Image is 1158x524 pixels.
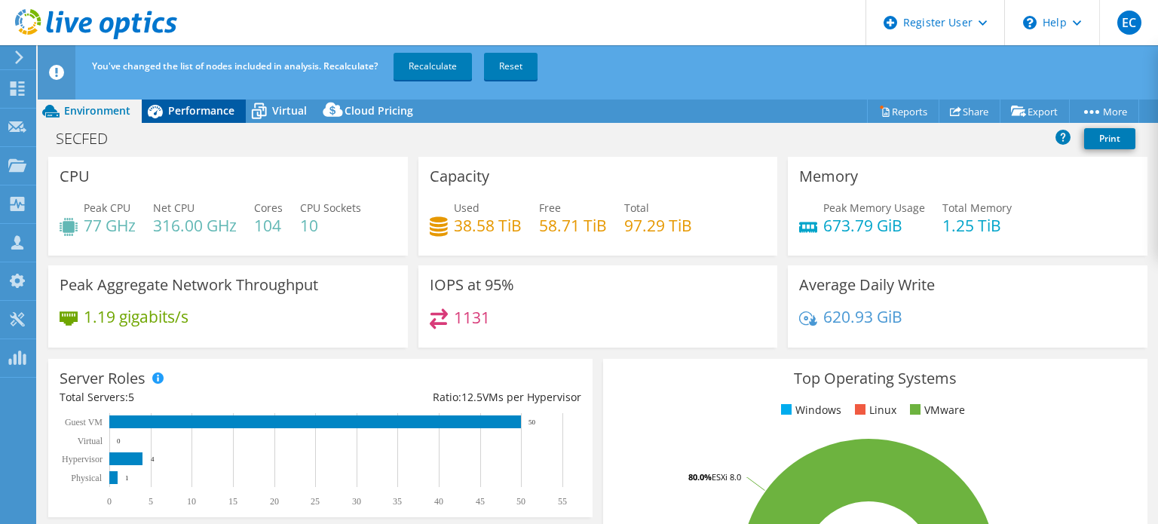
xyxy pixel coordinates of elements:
a: Print [1084,128,1135,149]
text: 25 [311,496,320,507]
span: Virtual [272,103,307,118]
h4: 673.79 GiB [823,217,925,234]
h4: 77 GHz [84,217,136,234]
span: You've changed the list of nodes included in analysis. Recalculate? [92,60,378,72]
text: 30 [352,496,361,507]
h4: 104 [254,217,283,234]
h3: Server Roles [60,370,146,387]
h3: IOPS at 95% [430,277,514,293]
h4: 1131 [454,309,490,326]
a: Reports [867,100,939,123]
text: Physical [71,473,102,483]
text: 0 [107,496,112,507]
h3: Capacity [430,168,489,185]
a: Reset [484,53,538,80]
h1: SECFED [49,130,131,147]
h4: 97.29 TiB [624,217,692,234]
a: More [1069,100,1139,123]
text: 0 [117,437,121,445]
span: Performance [168,103,234,118]
li: VMware [906,402,965,418]
span: Environment [64,103,130,118]
text: Guest VM [65,417,103,427]
text: 45 [476,496,485,507]
span: Cores [254,201,283,215]
text: 20 [270,496,279,507]
h3: Peak Aggregate Network Throughput [60,277,318,293]
h4: 10 [300,217,361,234]
span: Cloud Pricing [345,103,413,118]
text: 15 [228,496,237,507]
text: 5 [149,496,153,507]
h3: Memory [799,168,858,185]
text: 10 [187,496,196,507]
text: 35 [393,496,402,507]
a: Recalculate [394,53,472,80]
h3: Top Operating Systems [614,370,1136,387]
h4: 58.71 TiB [539,217,607,234]
li: Linux [851,402,896,418]
h3: CPU [60,168,90,185]
h3: Average Daily Write [799,277,935,293]
text: 1 [125,474,129,482]
span: Free [539,201,561,215]
span: CPU Sockets [300,201,361,215]
a: Share [939,100,1000,123]
span: EC [1117,11,1141,35]
span: 5 [128,390,134,404]
span: Total [624,201,649,215]
span: Used [454,201,479,215]
text: 50 [516,496,525,507]
a: Export [1000,100,1070,123]
h4: 620.93 GiB [823,308,902,325]
tspan: 80.0% [688,471,712,483]
span: Peak Memory Usage [823,201,925,215]
text: Virtual [78,436,103,446]
div: Total Servers: [60,389,320,406]
text: 55 [558,496,567,507]
text: Hypervisor [62,454,103,464]
h4: 38.58 TiB [454,217,522,234]
span: 12.5 [461,390,482,404]
text: 40 [434,496,443,507]
h4: 1.19 gigabits/s [84,308,188,325]
h4: 1.25 TiB [942,217,1012,234]
h4: 316.00 GHz [153,217,237,234]
text: 50 [528,418,536,426]
div: Ratio: VMs per Hypervisor [320,389,581,406]
span: Net CPU [153,201,195,215]
span: Total Memory [942,201,1012,215]
svg: \n [1023,16,1037,29]
tspan: ESXi 8.0 [712,471,741,483]
li: Windows [777,402,841,418]
span: Peak CPU [84,201,130,215]
text: 4 [151,455,155,463]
